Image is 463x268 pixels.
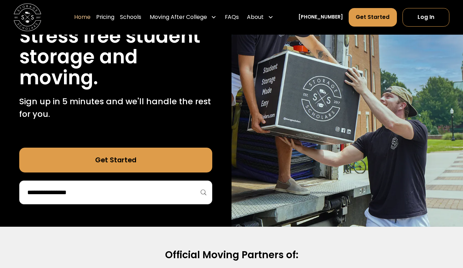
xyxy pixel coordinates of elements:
[19,148,212,172] a: Get Started
[14,3,41,31] a: home
[96,8,114,27] a: Pricing
[244,8,276,27] div: About
[247,13,264,21] div: About
[403,8,449,27] a: Log In
[349,8,397,27] a: Get Started
[225,8,239,27] a: FAQs
[120,8,141,27] a: Schools
[19,26,212,89] h1: Stress free student storage and moving.
[14,3,41,31] img: Storage Scholars main logo
[150,13,207,21] div: Moving After College
[147,8,219,27] div: Moving After College
[19,95,212,120] p: Sign up in 5 minutes and we'll handle the rest for you.
[23,249,440,261] h2: Official Moving Partners of:
[74,8,91,27] a: Home
[298,14,343,21] a: [PHONE_NUMBER]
